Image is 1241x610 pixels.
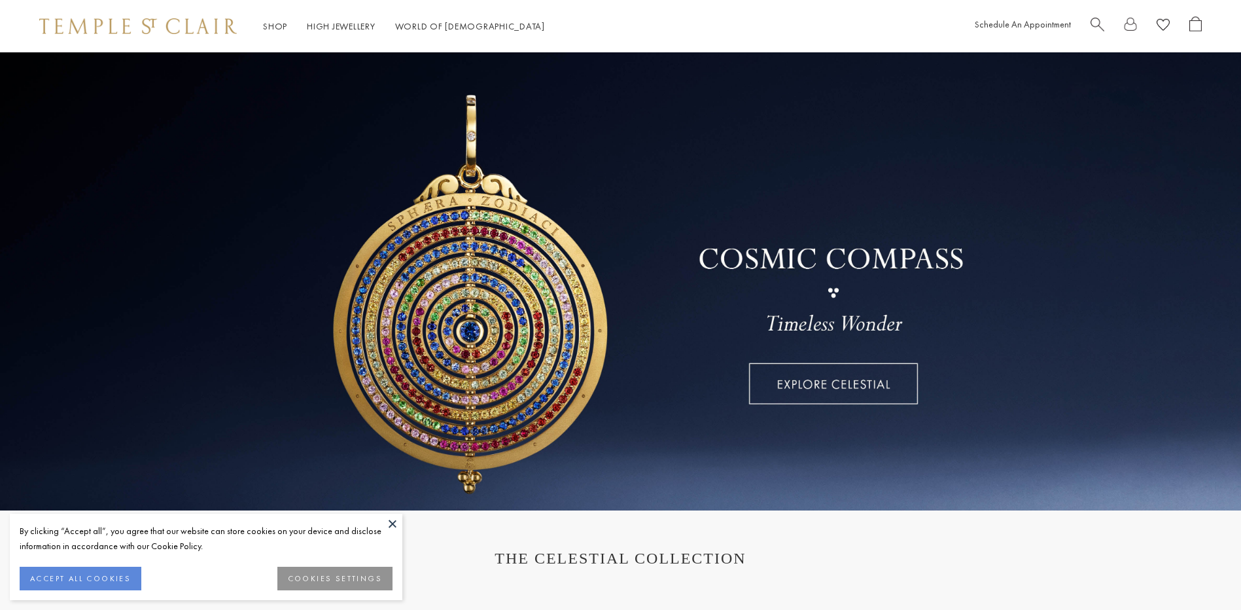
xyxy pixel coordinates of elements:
img: Temple St. Clair [39,18,237,34]
a: Schedule An Appointment [975,18,1071,30]
a: World of [DEMOGRAPHIC_DATA]World of [DEMOGRAPHIC_DATA] [395,20,545,32]
nav: Main navigation [263,18,545,35]
a: View Wishlist [1157,16,1170,37]
button: COOKIES SETTINGS [277,567,393,590]
div: By clicking “Accept all”, you agree that our website can store cookies on your device and disclos... [20,524,393,554]
a: Open Shopping Bag [1189,16,1202,37]
h1: THE CELESTIAL COLLECTION [52,550,1189,567]
button: ACCEPT ALL COOKIES [20,567,141,590]
iframe: Gorgias live chat messenger [1176,548,1228,597]
a: ShopShop [263,20,287,32]
a: Search [1091,16,1104,37]
a: High JewelleryHigh Jewellery [307,20,376,32]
